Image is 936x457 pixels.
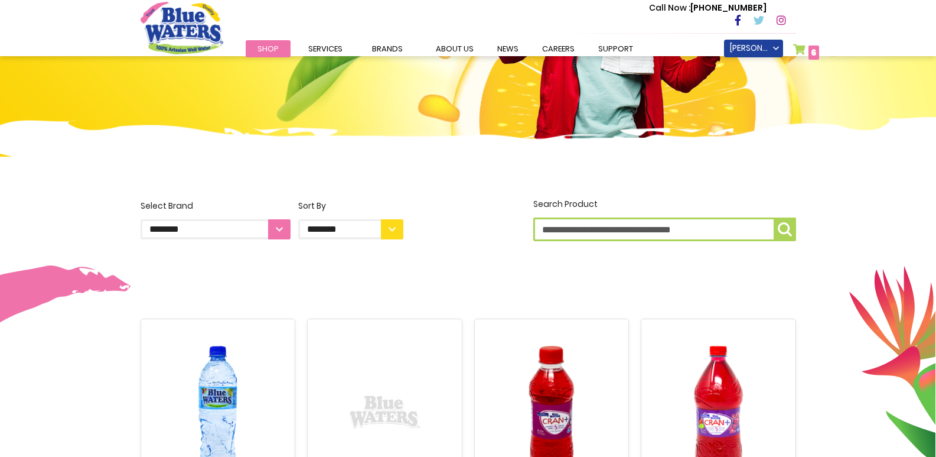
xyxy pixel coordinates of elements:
a: [PERSON_NAME] [724,40,783,57]
span: Shop [257,43,279,54]
span: 6 [811,47,817,59]
a: store logo [141,2,223,54]
a: about us [424,40,485,57]
p: [PHONE_NUMBER] [649,2,767,14]
img: search-icon.png [778,222,792,236]
a: careers [530,40,586,57]
label: Select Brand [141,200,291,239]
a: support [586,40,645,57]
label: Search Product [533,198,796,241]
span: Brands [372,43,403,54]
span: Call Now : [649,2,690,14]
button: Search Product [774,218,796,241]
span: Services [308,43,343,54]
select: Select Brand [141,219,291,239]
div: Sort By [298,200,403,212]
a: 6 [793,44,820,61]
a: News [485,40,530,57]
select: Sort By [298,219,403,239]
input: Search Product [533,218,796,241]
